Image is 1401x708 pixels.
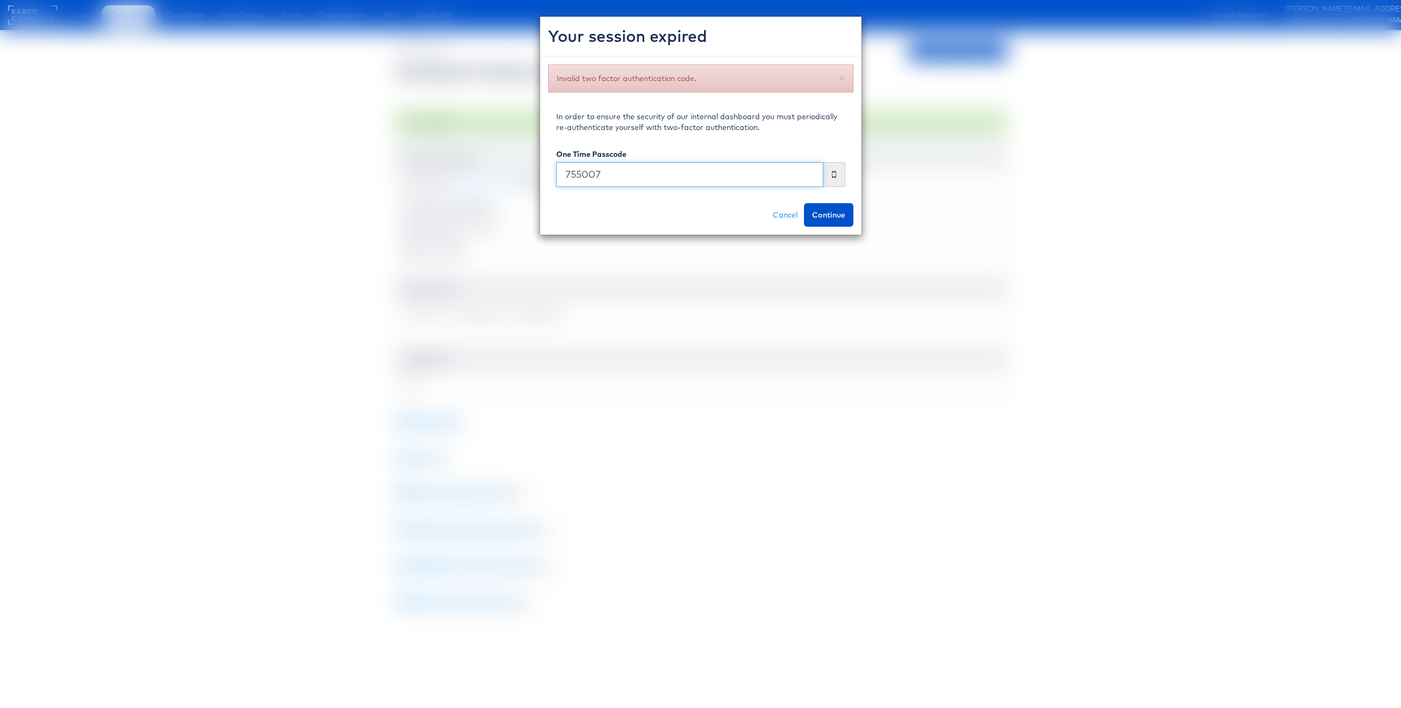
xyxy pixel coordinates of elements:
a: Cancel [766,203,804,227]
button: Continue [804,203,853,227]
label: One Time Passcode [556,149,627,160]
h2: Your session expired [548,25,853,48]
p: In order to ensure the security of our internal dashboard you must periodically re-authenticate y... [556,111,845,133]
div: Invalid two factor authentication code. [548,64,853,92]
button: Close [838,72,845,83]
input: Enter the code [556,162,823,187]
span: × [838,70,845,84]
